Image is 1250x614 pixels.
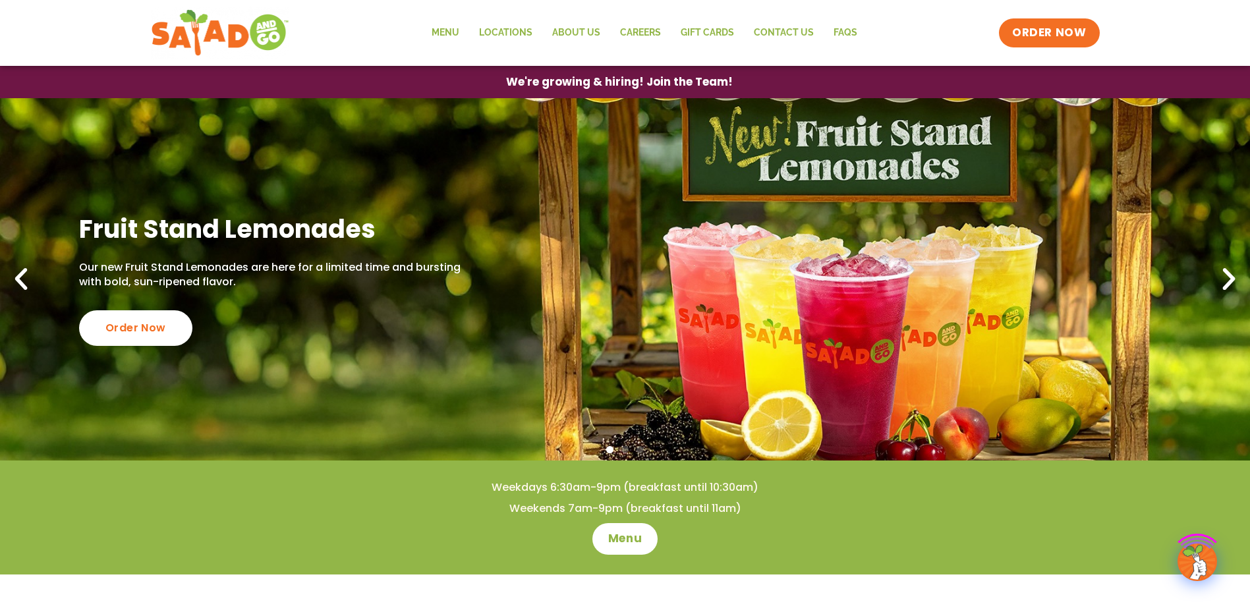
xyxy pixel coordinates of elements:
[542,18,610,48] a: About Us
[422,18,469,48] a: Menu
[506,76,733,88] span: We're growing & hiring! Join the Team!
[1214,265,1243,294] div: Next slide
[671,18,744,48] a: GIFT CARDS
[422,18,867,48] nav: Menu
[1012,25,1086,41] span: ORDER NOW
[824,18,867,48] a: FAQs
[592,523,658,555] a: Menu
[469,18,542,48] a: Locations
[26,501,1224,516] h4: Weekends 7am-9pm (breakfast until 11am)
[637,446,644,453] span: Go to slide 3
[79,310,192,346] div: Order Now
[151,7,290,59] img: new-SAG-logo-768×292
[744,18,824,48] a: Contact Us
[999,18,1099,47] a: ORDER NOW
[79,213,465,245] h2: Fruit Stand Lemonades
[610,18,671,48] a: Careers
[26,480,1224,495] h4: Weekdays 6:30am-9pm (breakfast until 10:30am)
[608,531,642,547] span: Menu
[486,67,753,98] a: We're growing & hiring! Join the Team!
[621,446,629,453] span: Go to slide 2
[79,260,465,290] p: Our new Fruit Stand Lemonades are here for a limited time and bursting with bold, sun-ripened fla...
[7,265,36,294] div: Previous slide
[606,446,613,453] span: Go to slide 1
